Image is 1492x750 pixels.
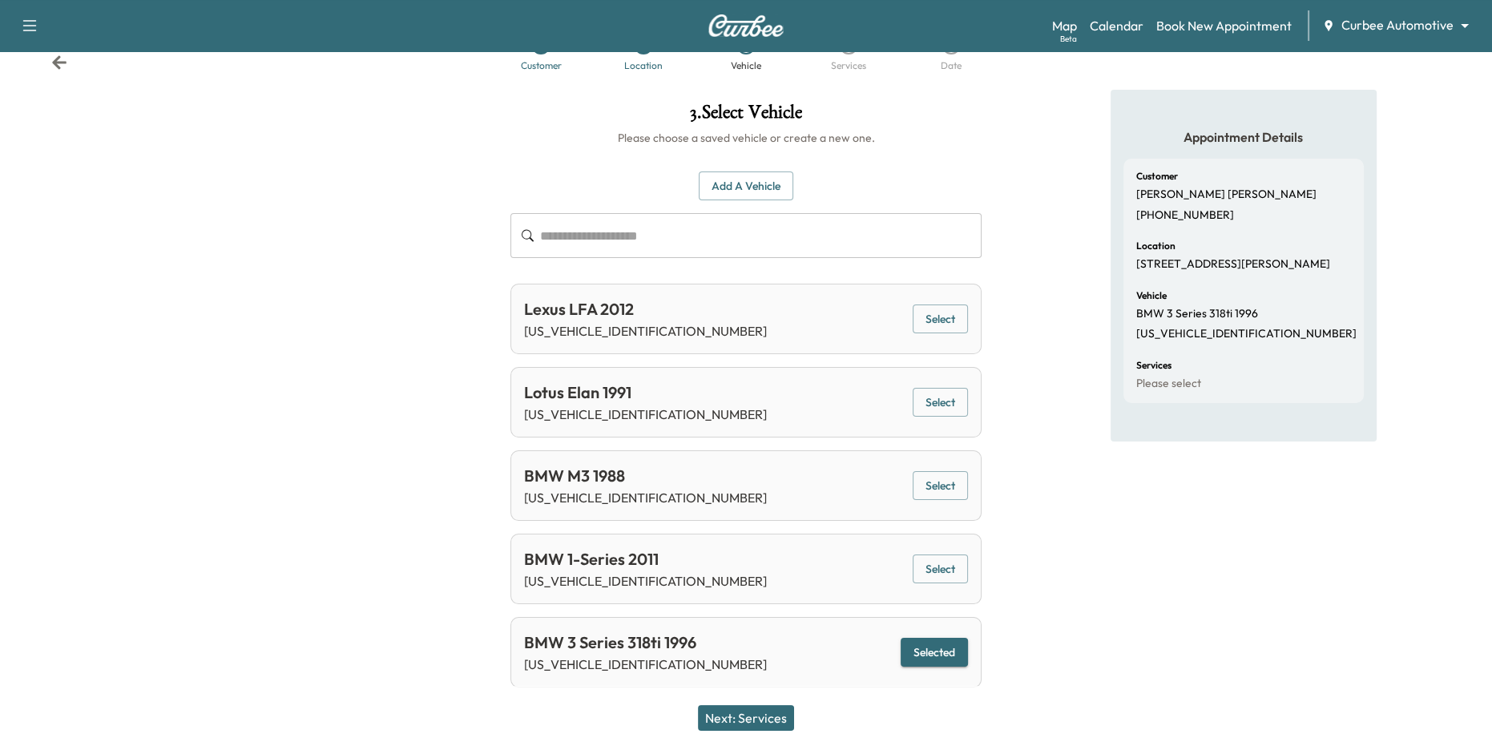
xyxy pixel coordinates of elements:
div: Beta [1060,33,1077,45]
h6: Location [1136,241,1175,251]
button: Next: Services [698,705,794,731]
div: BMW M3 1988 [524,464,767,488]
h1: 3 . Select Vehicle [510,103,982,130]
p: [PHONE_NUMBER] [1136,208,1234,223]
div: Back [51,54,67,71]
p: [PERSON_NAME] [PERSON_NAME] [1136,187,1317,202]
img: Curbee Logo [708,14,784,37]
button: Selected [901,638,968,667]
div: Date [941,61,962,71]
div: Lexus LFA 2012 [524,297,767,321]
div: BMW 1-Series 2011 [524,547,767,571]
div: BMW 3 Series 318ti 1996 [524,631,767,655]
p: Please select [1136,377,1201,391]
p: [US_VEHICLE_IDENTIFICATION_NUMBER] [1136,327,1357,341]
p: [STREET_ADDRESS][PERSON_NAME] [1136,257,1330,272]
div: Customer [521,61,562,71]
span: Curbee Automotive [1341,16,1454,34]
p: [US_VEHICLE_IDENTIFICATION_NUMBER] [524,488,767,507]
div: Lotus Elan 1991 [524,381,767,405]
p: [US_VEHICLE_IDENTIFICATION_NUMBER] [524,655,767,674]
button: Select [913,554,968,584]
h6: Customer [1136,171,1178,181]
h6: Vehicle [1136,291,1167,300]
div: Vehicle [731,61,761,71]
p: [US_VEHICLE_IDENTIFICATION_NUMBER] [524,405,767,424]
button: Add a Vehicle [699,171,793,201]
div: Services [831,61,866,71]
a: MapBeta [1052,16,1077,35]
h6: Please choose a saved vehicle or create a new one. [510,130,982,146]
p: [US_VEHICLE_IDENTIFICATION_NUMBER] [524,571,767,591]
p: [US_VEHICLE_IDENTIFICATION_NUMBER] [524,321,767,341]
a: Book New Appointment [1156,16,1292,35]
button: Select [913,471,968,501]
a: Calendar [1090,16,1143,35]
button: Select [913,388,968,417]
h6: Services [1136,361,1171,370]
div: Location [624,61,663,71]
h5: Appointment Details [1123,128,1364,146]
button: Select [913,304,968,334]
p: BMW 3 Series 318ti 1996 [1136,307,1258,321]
